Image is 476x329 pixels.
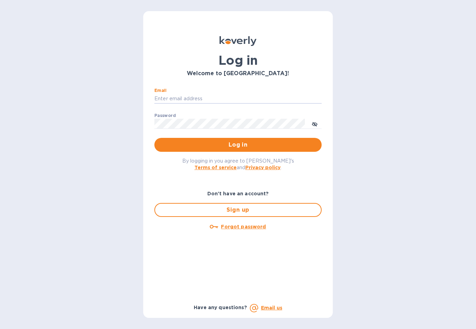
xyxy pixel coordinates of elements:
span: Log in [160,141,316,149]
u: Forgot password [221,224,266,229]
input: Enter email address [154,94,322,104]
button: Sign up [154,203,322,217]
label: Password [154,113,176,118]
button: Log in [154,138,322,152]
h3: Welcome to [GEOGRAPHIC_DATA]! [154,70,322,77]
button: toggle password visibility [308,117,322,131]
span: Sign up [161,206,315,214]
a: Terms of service [194,165,237,170]
b: Have any questions? [194,305,247,310]
a: Email us [261,305,282,311]
a: Privacy policy [245,165,281,170]
span: By logging in you agree to [PERSON_NAME]'s and . [182,158,294,170]
label: Email [154,88,167,93]
h1: Log in [154,53,322,68]
img: Koverly [220,36,256,46]
b: Don't have an account? [207,191,269,196]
